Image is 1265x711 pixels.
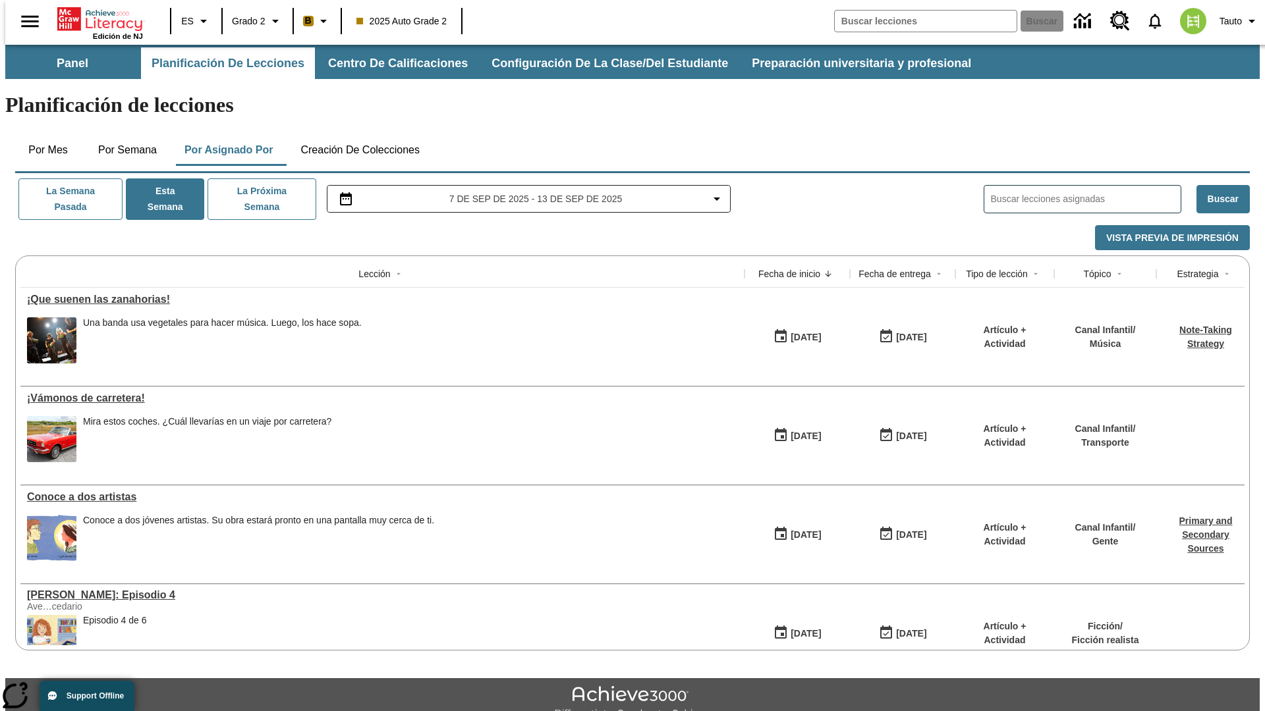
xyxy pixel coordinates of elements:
[835,11,1017,32] input: Buscar campo
[333,191,725,207] button: Seleccione el intervalo de fechas opción del menú
[769,621,826,646] button: 09/07/25: Primer día en que estuvo disponible la lección
[227,9,289,33] button: Grado: Grado 2, Elige un grado
[93,32,143,40] span: Edición de NJ
[232,14,266,28] span: Grado 2
[18,178,123,220] button: La semana pasada
[141,47,315,79] button: Planificación de lecciones
[67,691,124,700] span: Support Offline
[791,625,821,642] div: [DATE]
[27,294,738,305] a: ¡Que suenen las zanahorias!, Lecciones
[769,423,826,448] button: 09/07/25: Primer día en que estuvo disponible la lección
[896,625,926,642] div: [DATE]
[1102,3,1138,39] a: Centro de recursos, Se abrirá en una pestaña nueva.
[27,589,738,601] a: Elena Menope: Episodio 4, Lecciones
[769,325,826,350] button: 09/07/25: Primer día en que estuvo disponible la lección
[449,192,623,206] span: 7 de sep de 2025 - 13 de sep de 2025
[83,317,362,363] div: Una banda usa vegetales para hacer música. Luego, los hace sopa.
[27,601,225,612] div: Ave…cedario
[874,423,931,448] button: 09/07/25: Último día en que podrá accederse la lección
[1172,4,1214,38] button: Escoja un nuevo avatar
[27,491,738,503] div: Conoce a dos artistas
[1075,323,1136,337] p: Canal Infantil /
[791,527,821,543] div: [DATE]
[1075,521,1136,535] p: Canal Infantil /
[27,294,738,305] div: ¡Que suenen las zanahorias!
[1179,515,1233,554] a: Primary and Secondary Sources
[896,428,926,444] div: [DATE]
[896,527,926,543] div: [DATE]
[962,521,1048,548] p: Artículo + Actividad
[1075,535,1136,548] p: Gente
[1095,225,1250,251] button: Vista previa de impresión
[1219,266,1235,282] button: Sort
[1083,267,1111,280] div: Tópico
[11,2,49,41] button: Abrir el menú lateral
[40,681,134,711] button: Support Offline
[305,13,312,29] span: B
[1072,619,1139,633] p: Ficción /
[991,190,1181,209] input: Buscar lecciones asignadas
[83,515,434,526] div: Conoce a dos jóvenes artistas. Su obra estará pronto en una pantalla muy cerca de ti.
[769,522,826,547] button: 09/07/25: Primer día en que estuvo disponible la lección
[5,93,1260,117] h1: Planificación de lecciones
[83,615,147,661] div: Episodio 4 de 6
[27,615,76,661] img: Elena está sentada en la mesa de clase, poniendo pegamento en un trozo de papel. Encima de la mes...
[318,47,478,79] button: Centro de calificaciones
[5,45,1260,79] div: Subbarra de navegación
[83,515,434,561] div: Conoce a dos jóvenes artistas. Su obra estará pronto en una pantalla muy cerca de ti.
[1028,266,1044,282] button: Sort
[208,178,316,220] button: La próxima semana
[175,9,217,33] button: Lenguaje: ES, Selecciona un idioma
[1179,325,1232,349] a: Note-Taking Strategy
[758,267,820,280] div: Fecha de inicio
[83,615,147,626] div: Episodio 4 de 6
[874,522,931,547] button: 09/07/25: Último día en que podrá accederse la lección
[1075,422,1136,436] p: Canal Infantil /
[1177,267,1218,280] div: Estrategia
[298,9,337,33] button: Boost El color de la clase es anaranjado claro. Cambiar el color de la clase.
[874,621,931,646] button: 09/07/25: Último día en que podrá accederse la lección
[15,134,81,166] button: Por mes
[1072,633,1139,647] p: Ficción realista
[931,266,947,282] button: Sort
[174,134,284,166] button: Por asignado por
[83,416,331,462] div: Mira estos coches. ¿Cuál llevarías en un viaje por carretera?
[5,47,983,79] div: Subbarra de navegación
[709,191,725,207] svg: Collapse Date Range Filter
[481,47,739,79] button: Configuración de la clase/del estudiante
[27,416,76,462] img: Un auto Ford Mustang rojo descapotable estacionado en un suelo adoquinado delante de un campo
[126,178,204,220] button: Esta semana
[962,422,1048,450] p: Artículo + Actividad
[88,134,167,166] button: Por semana
[1220,14,1242,28] span: Tauto
[358,267,390,280] div: Lección
[1066,3,1102,39] a: Centro de información
[27,515,76,561] img: Un autorretrato caricaturesco de Maya Halko y uno realista de Lyla Sowder-Yuson.
[181,14,194,28] span: ES
[791,329,821,346] div: [DATE]
[896,329,926,346] div: [DATE]
[962,323,1048,351] p: Artículo + Actividad
[7,47,138,79] button: Panel
[1196,185,1250,213] button: Buscar
[83,317,362,329] div: Una banda usa vegetales para hacer música. Luego, los hace sopa.
[874,325,931,350] button: 09/07/25: Último día en que podrá accederse la lección
[1138,4,1172,38] a: Notificaciones
[356,14,447,28] span: 2025 Auto Grade 2
[57,5,143,40] div: Portada
[27,392,738,404] div: ¡Vámonos de carretera!
[962,619,1048,647] p: Artículo + Actividad
[741,47,982,79] button: Preparación universitaria y profesional
[27,589,738,601] div: Elena Menope: Episodio 4
[820,266,836,282] button: Sort
[1180,8,1206,34] img: avatar image
[1075,337,1136,351] p: Música
[791,428,821,444] div: [DATE]
[27,392,738,404] a: ¡Vámonos de carretera!, Lecciones
[290,134,430,166] button: Creación de colecciones
[1214,9,1265,33] button: Perfil/Configuración
[1075,436,1136,450] p: Transporte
